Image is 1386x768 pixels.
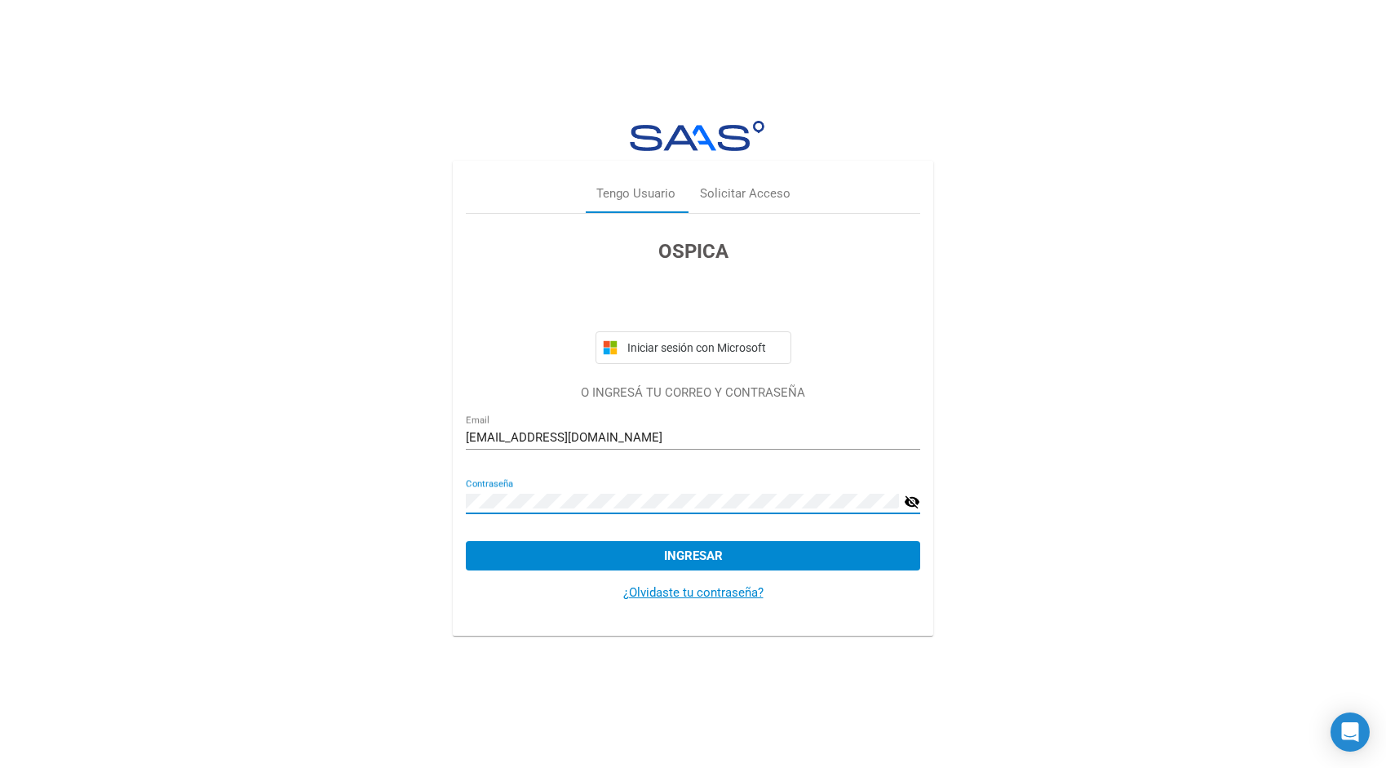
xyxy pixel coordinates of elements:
button: Iniciar sesión con Microsoft [596,331,791,364]
p: O INGRESÁ TU CORREO Y CONTRASEÑA [466,384,920,402]
h3: OSPICA [466,237,920,266]
mat-icon: visibility_off [904,492,920,512]
span: Iniciar sesión con Microsoft [624,341,784,354]
button: Ingresar [466,541,920,570]
span: Ingresar [664,548,723,563]
div: Tengo Usuario [596,184,675,203]
a: ¿Olvidaste tu contraseña? [623,585,764,600]
div: Open Intercom Messenger [1331,713,1370,752]
iframe: Botón Iniciar sesión con Google [587,284,799,320]
div: Solicitar Acceso [700,184,790,203]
